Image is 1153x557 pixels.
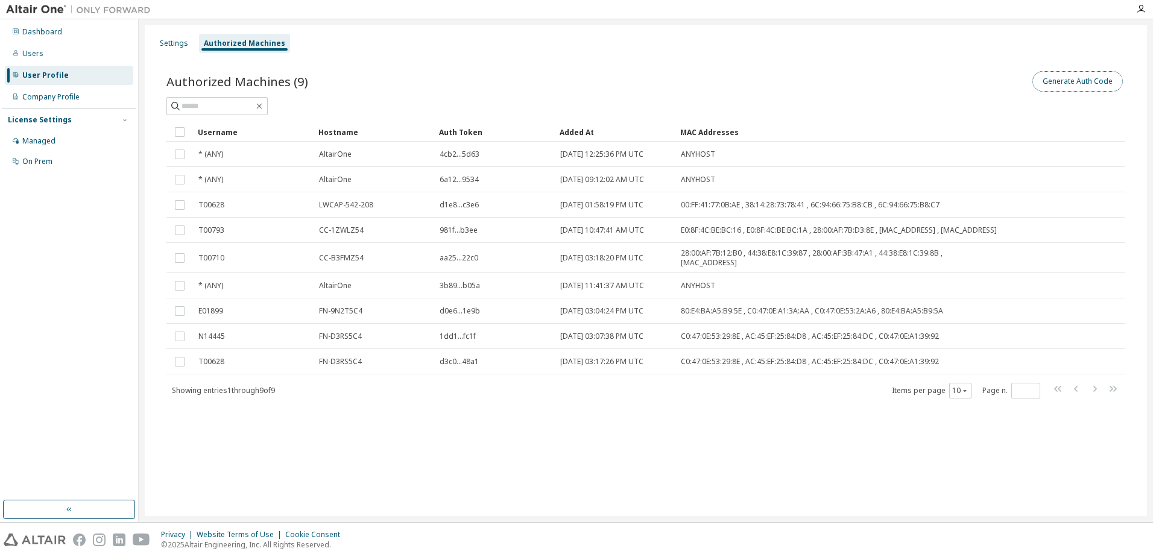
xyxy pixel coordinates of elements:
div: Users [22,49,43,58]
span: Page n. [982,383,1040,398]
span: CC-B3FMZ54 [319,253,364,263]
span: E0:8F:4C:BE:BC:16 , E0:8F:4C:BE:BC:1A , 28:00:AF:7B:D3:8E , [MAC_ADDRESS] , [MAC_ADDRESS] [681,225,997,235]
span: 6a12...9534 [440,175,479,184]
span: AltairOne [319,175,352,184]
span: FN-9N2T5C4 [319,306,362,316]
span: AltairOne [319,281,352,291]
span: C0:47:0E:53:29:8E , AC:45:EF:25:84:D8 , AC:45:EF:25:84:DC , C0:47:0E:A1:39:92 [681,357,939,367]
span: [DATE] 12:25:36 PM UTC [560,149,643,159]
span: * (ANY) [198,281,223,291]
div: MAC Addresses [680,122,999,142]
div: Website Terms of Use [197,530,285,540]
span: [DATE] 03:07:38 PM UTC [560,332,643,341]
button: Generate Auth Code [1032,71,1123,92]
span: [DATE] 11:41:37 AM UTC [560,281,644,291]
span: d1e8...c3e6 [440,200,479,210]
div: Privacy [161,530,197,540]
span: ANYHOST [681,175,715,184]
span: C0:47:0E:53:29:8E , AC:45:EF:25:84:D8 , AC:45:EF:25:84:DC , C0:47:0E:A1:39:92 [681,332,939,341]
span: 80:E4:BA:A5:B9:5E , C0:47:0E:A1:3A:AA , C0:47:0E:53:2A:A6 , 80:E4:BA:A5:B9:5A [681,306,943,316]
span: T00628 [198,200,224,210]
span: FN-D3RS5C4 [319,332,362,341]
span: T00628 [198,357,224,367]
img: instagram.svg [93,533,106,546]
span: 28:00:AF:7B:12:B0 , 44:38:E8:1C:39:87 , 28:00:AF:3B:47:A1 , 44:38:E8:1C:39:8B , [MAC_ADDRESS] [681,248,998,268]
span: FN-D3RS5C4 [319,357,362,367]
span: 981f...b3ee [440,225,478,235]
span: [DATE] 10:47:41 AM UTC [560,225,644,235]
div: License Settings [8,115,72,125]
span: ANYHOST [681,281,715,291]
span: 1dd1...fc1f [440,332,476,341]
div: Managed [22,136,55,146]
span: 4cb2...5d63 [440,149,479,159]
span: Items per page [892,383,971,398]
img: facebook.svg [73,533,86,546]
span: d3c0...48a1 [440,357,479,367]
img: Altair One [6,4,157,16]
span: [DATE] 09:12:02 AM UTC [560,175,644,184]
span: Showing entries 1 through 9 of 9 [172,385,275,395]
div: Hostname [318,122,429,142]
div: Added At [560,122,671,142]
div: User Profile [22,71,69,80]
div: Cookie Consent [285,530,347,540]
p: © 2025 Altair Engineering, Inc. All Rights Reserved. [161,540,347,550]
span: [DATE] 03:18:20 PM UTC [560,253,643,263]
span: [DATE] 01:58:19 PM UTC [560,200,643,210]
span: 00:FF:41:77:0B:AE , 38:14:28:73:78:41 , 6C:94:66:75:B8:CB , 6C:94:66:75:B8:C7 [681,200,940,210]
span: d0e6...1e9b [440,306,480,316]
div: Auth Token [439,122,550,142]
span: E01899 [198,306,223,316]
div: Dashboard [22,27,62,37]
span: CC-1ZWLZ54 [319,225,364,235]
img: altair_logo.svg [4,533,66,546]
div: Company Profile [22,92,80,102]
span: 3b89...b05a [440,281,480,291]
div: On Prem [22,157,52,166]
button: 10 [952,386,968,395]
img: youtube.svg [133,533,150,546]
span: * (ANY) [198,149,223,159]
div: Authorized Machines [204,39,285,48]
span: aa25...22c0 [440,253,478,263]
span: Authorized Machines (9) [166,73,308,90]
div: Username [198,122,309,142]
span: ANYHOST [681,149,715,159]
span: [DATE] 03:04:24 PM UTC [560,306,643,316]
span: [DATE] 03:17:26 PM UTC [560,357,643,367]
span: N14445 [198,332,225,341]
span: * (ANY) [198,175,223,184]
div: Settings [160,39,188,48]
span: T00710 [198,253,224,263]
img: linkedin.svg [113,533,125,546]
span: AltairOne [319,149,352,159]
span: T00793 [198,225,224,235]
span: LWCAP-542-208 [319,200,373,210]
